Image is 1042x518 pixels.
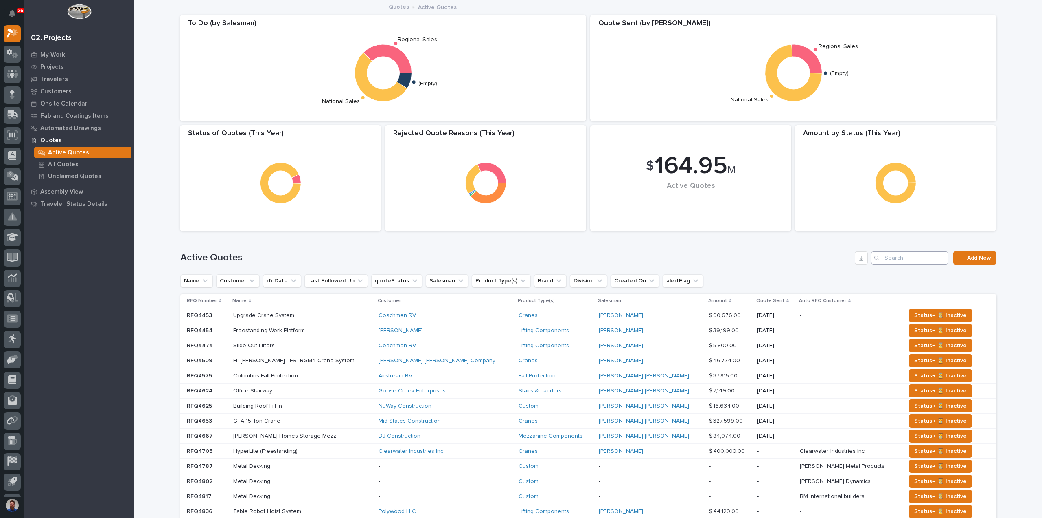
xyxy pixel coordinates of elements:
tr: RFQ4575RFQ4575 Columbus Fall ProtectionColumbus Fall Protection Airstream RV Fall Protection [PER... [180,368,996,384]
span: Status→ ⏳ Inactive [914,507,967,516]
p: RFQ4454 [187,326,214,334]
button: Status→ ⏳ Inactive [909,339,972,352]
p: My Work [40,51,65,59]
p: BM international builders [800,492,866,500]
a: Automated Drawings [24,122,134,134]
text: (Empty) [830,71,849,77]
p: Unclaimed Quotes [48,173,101,180]
tr: RFQ4705RFQ4705 HyperLite (Freestanding)HyperLite (Freestanding) Clearwater Industries Inc Cranes ... [180,444,996,459]
span: Status→ ⏳ Inactive [914,492,967,501]
button: Status→ ⏳ Inactive [909,324,972,337]
a: Lifting Components [519,508,569,515]
p: [DATE] [757,403,793,410]
p: - [800,401,803,410]
text: (Empty) [418,81,437,87]
p: [DATE] [757,418,793,425]
p: - [757,463,793,470]
a: Lifting Components [519,342,569,349]
text: Regional Sales [398,37,437,43]
p: Slide Out Lifters [233,341,276,349]
p: RFQ4653 [187,416,214,425]
a: Quotes [24,134,134,146]
a: Add New [953,251,996,265]
p: Fab and Coatings Items [40,112,109,120]
a: Coachmen RV [379,342,416,349]
p: RFQ4575 [187,371,214,379]
p: Onsite Calendar [40,100,88,108]
p: - [757,478,793,485]
span: Status→ ⏳ Inactive [914,446,967,456]
a: Cranes [519,357,538,364]
p: [PERSON_NAME] Dynamics [800,476,872,485]
button: Status→ ⏳ Inactive [909,490,972,503]
p: RFQ4474 [187,341,215,349]
a: Cranes [519,448,538,455]
p: Table Robot Hoist System [233,507,303,515]
button: Status→ ⏳ Inactive [909,430,972,443]
a: Custom [519,478,539,485]
a: Travelers [24,73,134,85]
p: - [800,326,803,334]
a: Assembly View [24,185,134,198]
span: Status→ ⏳ Inactive [914,401,967,411]
a: Goose Creek Enterprises [379,388,446,395]
p: RFQ4787 [187,461,215,470]
span: Status→ ⏳ Inactive [914,371,967,381]
p: Metal Decking [233,476,272,485]
button: Name [180,274,213,287]
p: FL [PERSON_NAME] - FSTRGM4 Crane System [233,356,356,364]
p: - [379,493,512,500]
a: Onsite Calendar [24,97,134,110]
button: Status→ ⏳ Inactive [909,445,972,458]
p: Projects [40,64,64,71]
p: RFQ4667 [187,431,215,440]
p: Freestanding Work Platform [233,326,306,334]
p: Columbus Fall Protection [233,371,300,379]
a: [PERSON_NAME] [PERSON_NAME] [599,403,689,410]
div: Notifications26 [10,10,21,23]
p: Auto RFQ Customer [799,296,846,305]
p: - [599,463,703,470]
p: [DATE] [757,357,793,364]
a: Custom [519,493,539,500]
span: Add New [967,255,991,261]
p: - [757,448,793,455]
text: Regional Sales [819,44,858,50]
p: $ 44,129.00 [709,507,740,515]
p: - [709,476,712,485]
text: National Sales [322,99,360,105]
p: Active Quotes [48,149,89,157]
tr: RFQ4509RFQ4509 FL [PERSON_NAME] - FSTRGM4 Crane SystemFL [PERSON_NAME] - FSTRGM4 Crane System [PE... [180,353,996,368]
p: RFQ4817 [187,492,213,500]
p: - [800,356,803,364]
p: [PERSON_NAME] Homes Storage Mezz [233,431,338,440]
tr: RFQ4667RFQ4667 [PERSON_NAME] Homes Storage Mezz[PERSON_NAME] Homes Storage Mezz DJ Construction M... [180,429,996,444]
a: [PERSON_NAME] [599,448,643,455]
a: Clearwater Industries Inc [379,448,443,455]
a: Mid-States Construction [379,418,441,425]
p: RFQ4453 [187,311,214,319]
a: [PERSON_NAME] [PERSON_NAME] [599,373,689,379]
tr: RFQ4624RFQ4624 Office StairwayOffice Stairway Goose Creek Enterprises Stairs & Ladders [PERSON_NA... [180,384,996,399]
tr: RFQ4474RFQ4474 Slide Out LiftersSlide Out Lifters Coachmen RV Lifting Components [PERSON_NAME] $ ... [180,338,996,353]
a: Custom [519,403,539,410]
p: 26 [18,8,23,13]
tr: RFQ4802RFQ4802 Metal DeckingMetal Decking -Custom --- -[PERSON_NAME] Dynamics[PERSON_NAME] Dynami... [180,474,996,489]
span: Status→ ⏳ Inactive [914,476,967,486]
a: Cranes [519,312,538,319]
p: - [800,507,803,515]
a: [PERSON_NAME] [599,327,643,334]
p: Name [232,296,247,305]
a: Traveler Status Details [24,198,134,210]
p: Metal Decking [233,492,272,500]
input: Search [871,251,948,265]
p: All Quotes [48,161,79,168]
tr: RFQ4625RFQ4625 Building Roof Fill InBuilding Roof Fill In NuWay Construction Custom [PERSON_NAME]... [180,399,996,414]
p: - [800,311,803,319]
a: Unclaimed Quotes [31,170,134,182]
button: Status→ ⏳ Inactive [909,369,972,382]
p: Clearwater Industries Inc [800,446,866,455]
p: [DATE] [757,373,793,379]
button: Last Followed Up [304,274,368,287]
a: Active Quotes [31,147,134,158]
